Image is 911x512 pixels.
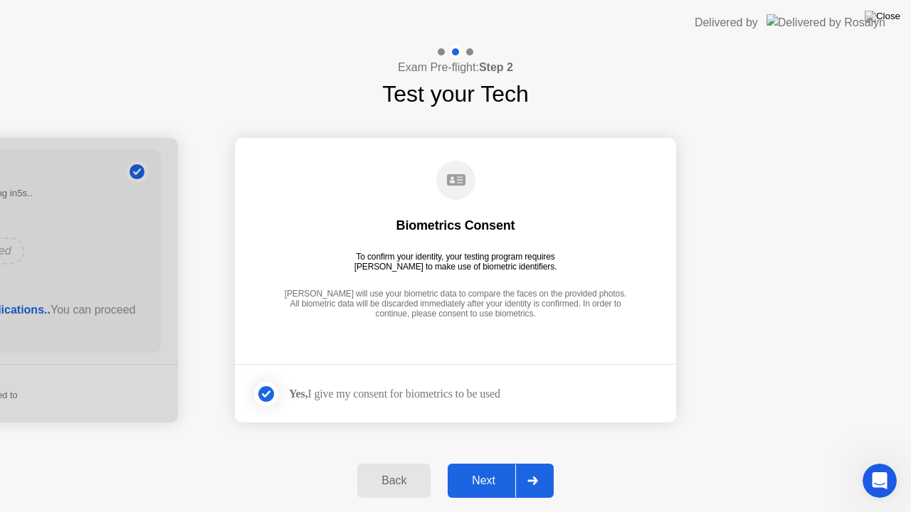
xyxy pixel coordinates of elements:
button: go back [9,6,36,33]
button: Back [357,464,431,498]
h4: Exam Pre-flight: [398,59,513,76]
button: Collapse window [428,6,455,33]
img: Close [865,11,900,22]
div: Next [452,474,515,487]
iframe: Intercom live chat [863,464,897,498]
div: Close [455,6,480,31]
div: I give my consent for biometrics to be used [289,387,500,400]
button: Next [448,464,554,498]
div: Back [362,474,426,487]
h1: Test your Tech [382,77,529,111]
div: Biometrics Consent [396,217,515,234]
div: To confirm your identity, your testing program requires [PERSON_NAME] to make use of biometric id... [349,252,563,272]
img: Delivered by Rosalyn [767,14,885,31]
div: [PERSON_NAME] will use your biometric data to compare the faces on the provided photos. All biome... [280,289,631,321]
b: Step 2 [479,61,513,73]
strong: Yes, [289,388,307,400]
div: Delivered by [695,14,758,31]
